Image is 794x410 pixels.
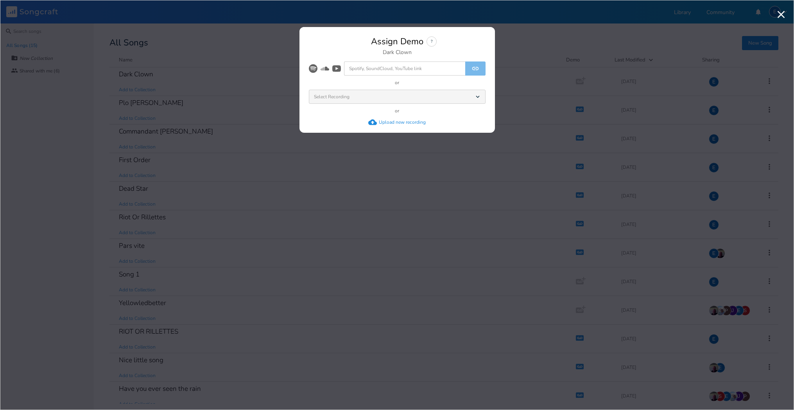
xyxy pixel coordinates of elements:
button: Link Demo [465,61,486,76]
button: Upload new recording [368,118,426,126]
div: or [395,108,399,113]
div: ? [427,36,437,47]
div: or [395,80,399,85]
span: Select Recording [314,94,350,99]
div: Dark Clown [383,50,412,55]
div: Upload new recording [379,119,426,125]
input: Spotify, SoundCloud, YouTube link [344,61,465,76]
div: Assign Demo [371,37,423,46]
